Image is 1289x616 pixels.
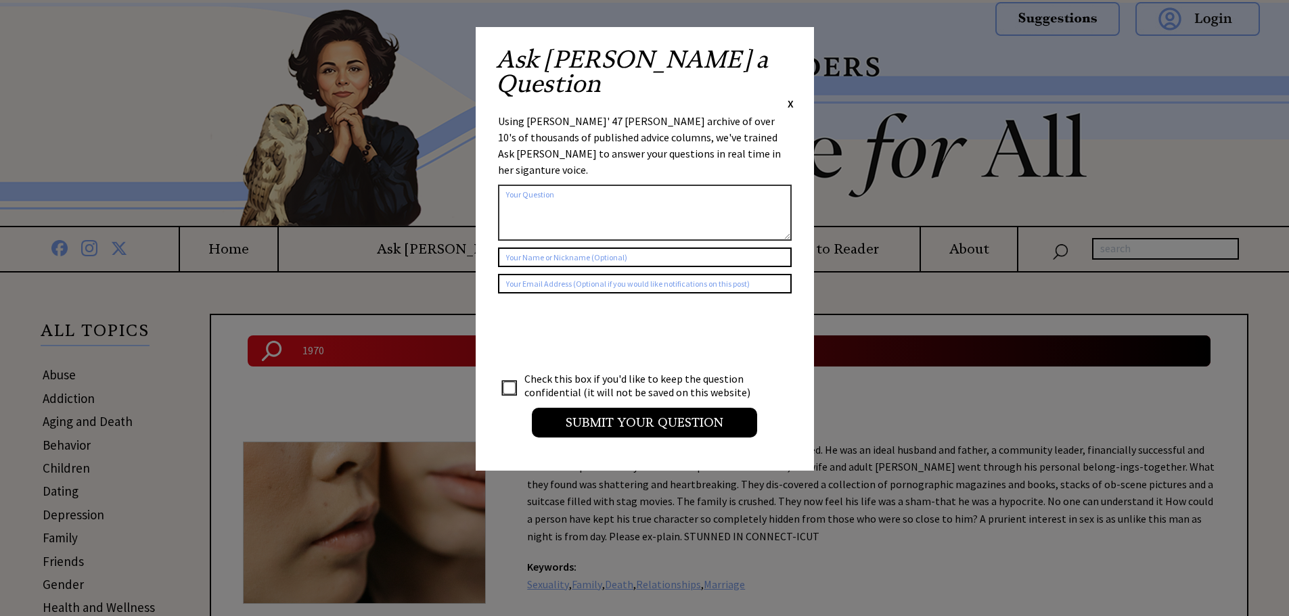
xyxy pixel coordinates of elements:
[524,371,763,400] td: Check this box if you'd like to keep the question confidential (it will not be saved on this webs...
[498,113,792,178] div: Using [PERSON_NAME]' 47 [PERSON_NAME] archive of over 10's of thousands of published advice colum...
[498,274,792,293] input: Your Email Address (Optional if you would like notifications on this post)
[496,47,794,96] h2: Ask [PERSON_NAME] a Question
[498,307,704,360] iframe: reCAPTCHA
[498,247,792,267] input: Your Name or Nickname (Optional)
[788,97,794,110] span: X
[532,408,757,437] input: Submit your Question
